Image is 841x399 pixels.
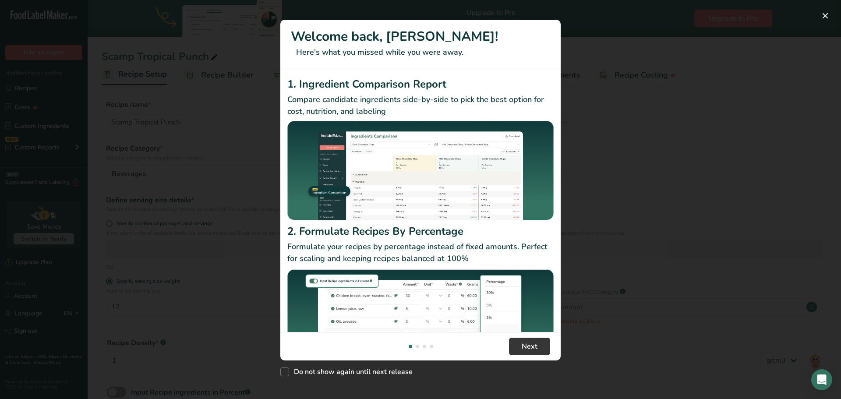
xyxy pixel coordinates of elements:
[287,268,554,374] img: Formulate Recipes By Percentage
[287,223,554,239] h2: 2. Formulate Recipes By Percentage
[509,338,550,355] button: Next
[287,94,554,117] p: Compare candidate ingredients side-by-side to pick the best option for cost, nutrition, and labeling
[289,367,413,376] span: Do not show again until next release
[291,27,550,46] h1: Welcome back, [PERSON_NAME]!
[291,46,550,58] p: Here's what you missed while you were away.
[811,369,832,390] div: Open Intercom Messenger
[287,241,554,265] p: Formulate your recipes by percentage instead of fixed amounts. Perfect for scaling and keeping re...
[287,76,554,92] h2: 1. Ingredient Comparison Report
[287,121,554,220] img: Ingredient Comparison Report
[522,341,537,352] span: Next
